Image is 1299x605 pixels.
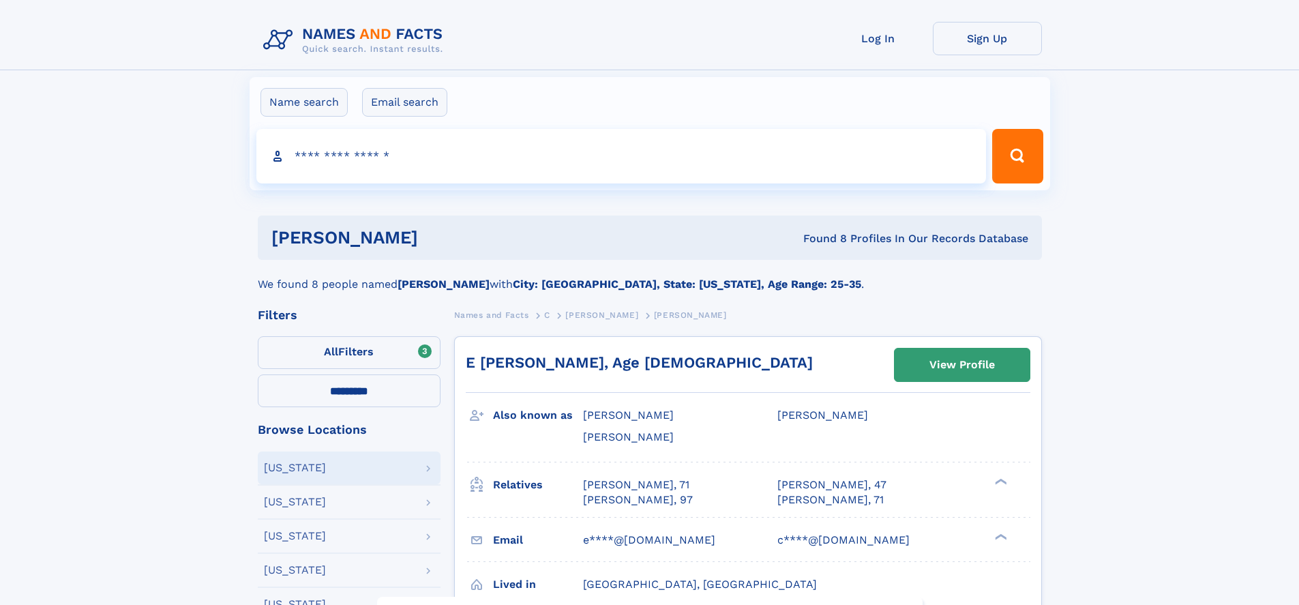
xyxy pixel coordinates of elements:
div: [US_STATE] [264,531,326,542]
a: [PERSON_NAME], 71 [777,492,884,507]
h3: Also known as [493,404,583,427]
span: [PERSON_NAME] [583,409,674,422]
div: View Profile [929,349,995,381]
span: All [324,345,338,358]
label: Email search [362,88,447,117]
b: [PERSON_NAME] [398,278,490,291]
img: Logo Names and Facts [258,22,454,59]
a: Sign Up [933,22,1042,55]
h3: Email [493,529,583,552]
a: [PERSON_NAME], 47 [777,477,886,492]
b: City: [GEOGRAPHIC_DATA], State: [US_STATE], Age Range: 25-35 [513,278,861,291]
div: Browse Locations [258,424,441,436]
a: [PERSON_NAME], 71 [583,477,689,492]
a: [PERSON_NAME], 97 [583,492,693,507]
div: We found 8 people named with . [258,260,1042,293]
h1: [PERSON_NAME] [271,229,611,246]
div: ❯ [991,532,1008,541]
span: [PERSON_NAME] [565,310,638,320]
h3: Relatives [493,473,583,497]
span: [GEOGRAPHIC_DATA], [GEOGRAPHIC_DATA] [583,578,817,591]
a: Names and Facts [454,306,529,323]
button: Search Button [992,129,1043,183]
label: Filters [258,336,441,369]
a: E [PERSON_NAME], Age [DEMOGRAPHIC_DATA] [466,354,813,371]
div: ❯ [991,477,1008,486]
div: [US_STATE] [264,462,326,473]
a: View Profile [895,349,1030,381]
a: C [544,306,550,323]
div: [US_STATE] [264,565,326,576]
input: search input [256,129,987,183]
h3: Lived in [493,573,583,596]
span: [PERSON_NAME] [654,310,727,320]
div: Found 8 Profiles In Our Records Database [610,231,1028,246]
span: [PERSON_NAME] [777,409,868,422]
div: [US_STATE] [264,497,326,507]
label: Name search [260,88,348,117]
a: [PERSON_NAME] [565,306,638,323]
div: Filters [258,309,441,321]
span: C [544,310,550,320]
a: Log In [824,22,933,55]
span: [PERSON_NAME] [583,430,674,443]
